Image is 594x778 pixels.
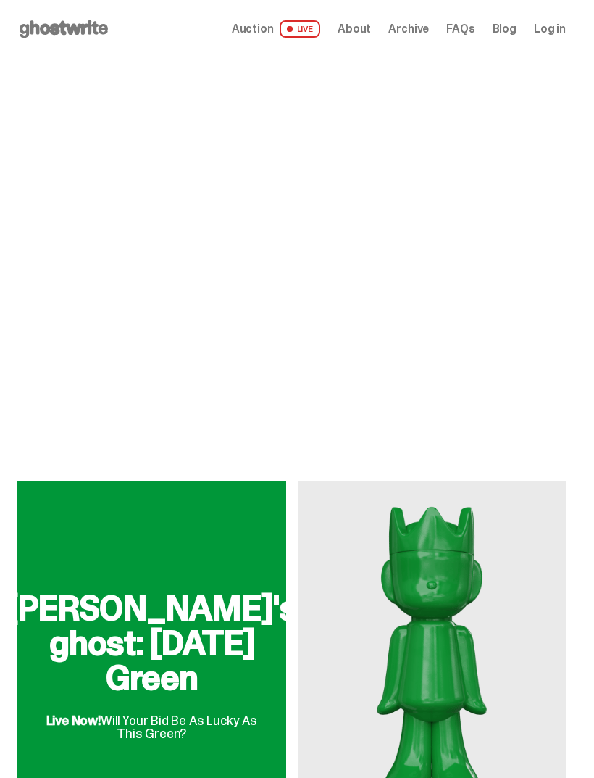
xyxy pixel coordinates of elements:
span: Auction [232,23,274,35]
a: Blog [493,23,516,35]
span: Live Now! [46,712,101,729]
a: Log in [534,23,566,35]
div: Will Your Bid Be As Lucky As This Green? [35,701,269,740]
a: About [338,23,371,35]
a: FAQs [446,23,474,35]
a: Archive [388,23,429,35]
a: Auction LIVE [232,20,320,38]
span: LIVE [280,20,321,38]
h2: [PERSON_NAME]'s ghost: [DATE] Green [6,591,297,695]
